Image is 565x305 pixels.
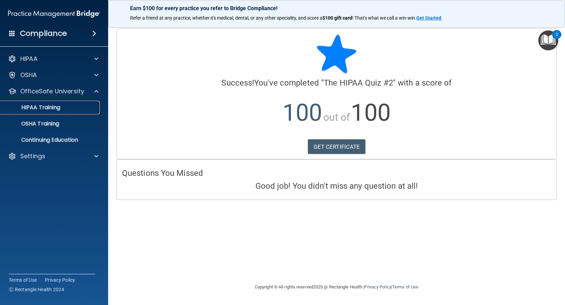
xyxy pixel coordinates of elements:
h4: Compliance [20,29,67,38]
p: Settings [20,152,45,160]
h4: You've completed " " with a score of [122,78,551,87]
span: 100 [351,99,390,126]
a: Settings [8,152,98,160]
span: Ⓒ Rectangle Health 2024 [9,286,64,293]
div: 2 [556,34,558,43]
a: GET CERTIFICATE [308,139,366,154]
p: Earn $100 for every practice you refer to Bridge Compliance! [130,5,543,11]
span: 100 [282,99,322,126]
p: OSHA Training [4,120,59,127]
a: HIPAA [8,55,98,63]
strong: $100 gift card [322,15,352,21]
span: Refer a friend at any practice, whether it's medical, dental, or any other speciality, and score a [130,15,322,21]
a: OSHA [8,71,98,79]
p: Continuing Education [4,137,97,143]
h4: Questions You Missed [122,169,551,178]
button: Open Resource Center, 2 new notifications [538,30,558,50]
h4: Good job! You didn't miss any question at all! [122,182,551,190]
span: The HIPAA Quiz #2 [324,78,393,88]
p: HIPAA [20,55,38,63]
a: Privacy Policy [364,284,391,289]
a: Privacy Policy [45,277,75,283]
p: OfficeSafe University [20,87,84,95]
span: Success! [221,78,254,88]
span: ! That's what we call a win-win. [352,15,416,21]
a: OfficeSafe University [8,87,98,95]
p: OSHA [20,71,37,79]
p: HIPAA Training [4,104,60,111]
a: Terms of Use [392,284,418,289]
a: Terms of Use [9,277,37,283]
img: blue-star-rounded.9d042014.png [316,34,357,74]
span: out of [323,111,350,123]
a: Get Started [416,15,442,21]
img: PMB logo [8,7,100,21]
div: Copyright © All rights reserved 2025 @ Rectangle Health | | [213,276,460,298]
strong: Get Started [416,15,441,21]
